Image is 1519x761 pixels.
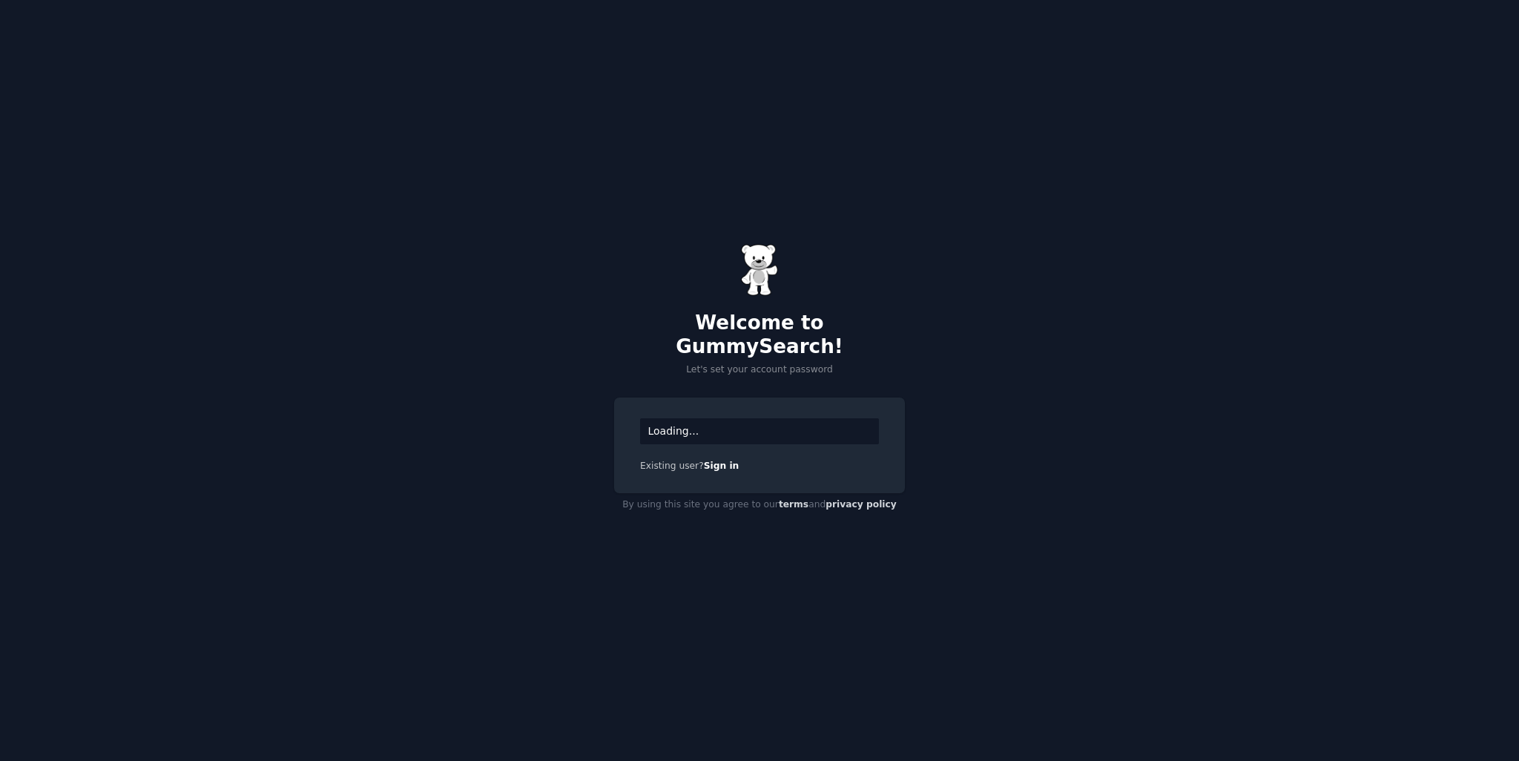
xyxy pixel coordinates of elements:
span: Existing user? [640,461,704,471]
div: By using this site you agree to our and [614,493,905,517]
a: Sign in [704,461,739,471]
a: terms [779,499,808,510]
div: Loading... [640,418,879,444]
a: privacy policy [826,499,897,510]
p: Let's set your account password [614,363,905,377]
img: Gummy Bear [741,244,778,296]
h2: Welcome to GummySearch! [614,312,905,358]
